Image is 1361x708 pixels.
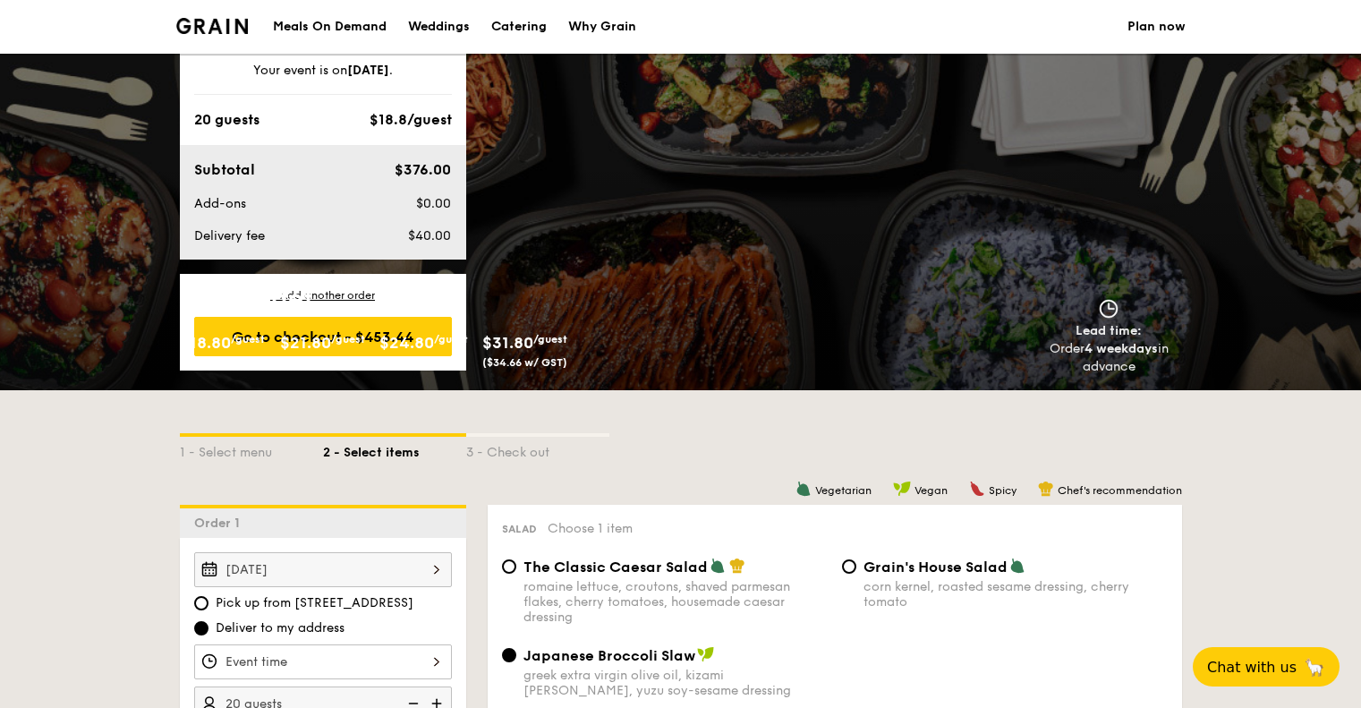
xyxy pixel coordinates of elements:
[216,619,345,637] span: Deliver to my address
[482,333,533,353] span: $31.80
[1038,481,1054,497] img: icon-chef-hat.a58ddaea.svg
[1076,323,1142,338] span: Lead time:
[989,484,1016,497] span: Spicy
[863,579,1168,610] div: corn kernel, roasted sesame dressing, cherry tomato
[1029,340,1189,376] div: Order in advance
[331,333,365,345] span: /guest
[176,18,249,34] img: Grain
[180,356,266,369] span: ($20.49 w/ GST)
[795,481,812,497] img: icon-vegetarian.fe4039eb.svg
[1193,647,1340,687] button: Chat with us🦙
[194,644,452,679] input: Event time
[969,481,985,497] img: icon-spicy.37a8142b.svg
[379,333,434,353] span: $24.80
[482,356,567,369] span: ($34.66 w/ GST)
[194,552,452,587] input: Event date
[434,333,468,345] span: /guest
[194,596,208,610] input: Pick up from [STREET_ADDRESS]
[176,18,249,34] a: Logotype
[370,109,452,131] div: $18.8/guest
[523,579,828,625] div: romaine lettuce, croutons, shaved parmesan flakes, cherry tomatoes, housemade caesar dressing
[180,283,674,315] h1: Mini Buffet
[1009,558,1025,574] img: icon-vegetarian.fe4039eb.svg
[194,621,208,635] input: Deliver to my address
[893,481,911,497] img: icon-vegan.f8ff3823.svg
[1085,341,1158,356] strong: 4 weekdays
[914,484,948,497] span: Vegan
[180,437,323,462] div: 1 - Select menu
[216,594,413,612] span: Pick up from [STREET_ADDRESS]
[523,668,828,698] div: greek extra virgin olive oil, kizami [PERSON_NAME], yuzu soy-sesame dressing
[194,228,265,243] span: Delivery fee
[323,437,466,462] div: 2 - Select items
[502,523,537,535] span: Salad
[280,356,364,369] span: ($23.76 w/ GST)
[523,559,708,576] span: The Classic Caesar Salad
[863,559,1008,576] span: Grain's House Salad
[280,333,331,353] span: $21.80
[231,333,265,345] span: /guest
[194,516,247,531] span: Order 1
[710,558,726,574] img: icon-vegetarian.fe4039eb.svg
[1095,299,1122,319] img: icon-clock.2db775ea.svg
[466,437,609,462] div: 3 - Check out
[1207,659,1297,676] span: Chat with us
[180,333,231,353] span: $18.80
[697,646,715,662] img: icon-vegan.f8ff3823.svg
[523,647,695,664] span: Japanese Broccoli Slaw
[842,559,856,574] input: Grain's House Saladcorn kernel, roasted sesame dressing, cherry tomato
[548,521,633,536] span: Choose 1 item
[347,63,389,78] strong: [DATE]
[1304,657,1325,678] span: 🦙
[533,333,567,345] span: /guest
[379,356,464,369] span: ($27.03 w/ GST)
[502,559,516,574] input: The Classic Caesar Saladromaine lettuce, croutons, shaved parmesan flakes, cherry tomatoes, house...
[395,161,451,178] span: $376.00
[1058,484,1182,497] span: Chef's recommendation
[194,109,259,131] div: 20 guests
[815,484,872,497] span: Vegetarian
[194,161,255,178] span: Subtotal
[729,558,745,574] img: icon-chef-hat.a58ddaea.svg
[194,62,452,95] div: Your event is on .
[502,648,516,662] input: Japanese Broccoli Slawgreek extra virgin olive oil, kizami [PERSON_NAME], yuzu soy-sesame dressing
[408,228,451,243] span: $40.00
[416,196,451,211] span: $0.00
[194,196,246,211] span: Add-ons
